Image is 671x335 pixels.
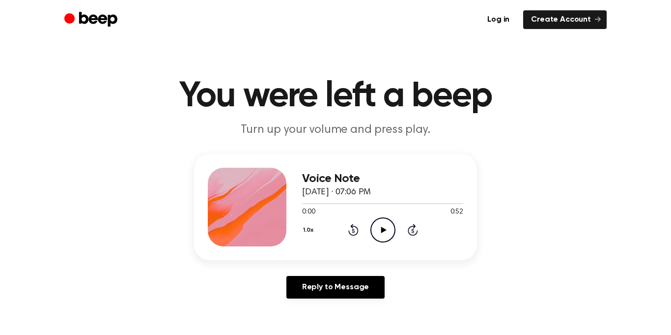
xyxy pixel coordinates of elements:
span: 0:52 [450,207,463,217]
a: Log in [479,10,517,29]
p: Turn up your volume and press play. [147,122,524,138]
button: 1.0x [302,222,317,239]
h1: You were left a beep [84,79,587,114]
a: Create Account [523,10,607,29]
a: Reply to Message [286,276,385,299]
span: [DATE] · 07:06 PM [302,188,371,197]
h3: Voice Note [302,172,463,185]
a: Beep [64,10,120,30]
span: 0:00 [302,207,315,217]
